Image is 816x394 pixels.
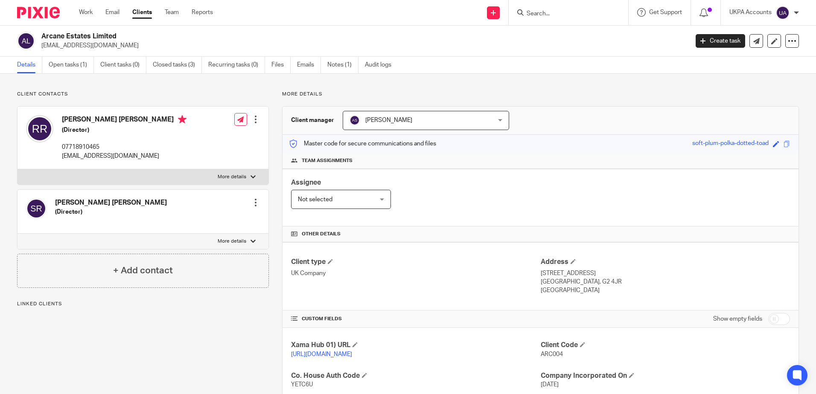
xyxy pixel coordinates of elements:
[55,198,167,207] h4: [PERSON_NAME] [PERSON_NAME]
[62,126,187,134] h5: (Director)
[327,57,358,73] a: Notes (1)
[291,316,540,322] h4: CUSTOM FIELDS
[132,8,152,17] a: Clients
[178,115,187,124] i: Primary
[776,6,790,20] img: svg%3E
[350,115,360,125] img: svg%3E
[62,143,187,151] p: 07718910465
[26,115,53,142] img: svg%3E
[271,57,291,73] a: Files
[62,115,187,126] h4: [PERSON_NAME] [PERSON_NAME]
[541,341,790,350] h4: Client Code
[26,198,47,219] img: svg%3E
[41,41,683,50] p: [EMAIL_ADDRESS][DOMAIN_NAME]
[302,157,353,164] span: Team assignments
[541,269,790,278] p: [STREET_ADDRESS]
[218,174,246,180] p: More details
[692,139,769,149] div: soft-plum-polka-dotted-toad
[282,91,799,98] p: More details
[649,9,682,15] span: Get Support
[165,8,179,17] a: Team
[291,341,540,350] h4: Xama Hub 01) URL
[17,91,269,98] p: Client contacts
[113,264,173,277] h4: + Add contact
[49,57,94,73] a: Open tasks (1)
[541,278,790,286] p: [GEOGRAPHIC_DATA], G2 4JR
[100,57,146,73] a: Client tasks (0)
[696,34,745,48] a: Create task
[291,179,321,186] span: Assignee
[298,197,332,203] span: Not selected
[541,382,559,388] span: [DATE]
[541,258,790,267] h4: Address
[218,238,246,245] p: More details
[153,57,202,73] a: Closed tasks (3)
[17,57,42,73] a: Details
[208,57,265,73] a: Recurring tasks (0)
[291,351,352,357] a: [URL][DOMAIN_NAME]
[41,32,554,41] h2: Arcane Estates Limited
[289,139,436,148] p: Master code for secure communications and files
[541,351,563,357] span: ARC004
[192,8,213,17] a: Reports
[291,371,540,380] h4: Co. House Auth Code
[365,117,412,123] span: [PERSON_NAME]
[79,8,93,17] a: Work
[541,371,790,380] h4: Company Incorporated On
[291,269,540,278] p: UK Company
[365,57,398,73] a: Audit logs
[17,32,35,50] img: svg%3E
[17,301,269,307] p: Linked clients
[291,382,313,388] span: YETC6U
[297,57,321,73] a: Emails
[729,8,772,17] p: UKPA Accounts
[17,7,60,18] img: Pixie
[541,286,790,295] p: [GEOGRAPHIC_DATA]
[526,10,603,18] input: Search
[291,258,540,267] h4: Client type
[713,315,762,323] label: Show empty fields
[62,152,187,160] p: [EMAIL_ADDRESS][DOMAIN_NAME]
[291,116,334,125] h3: Client manager
[55,208,167,216] h5: (Director)
[302,231,341,238] span: Other details
[105,8,119,17] a: Email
